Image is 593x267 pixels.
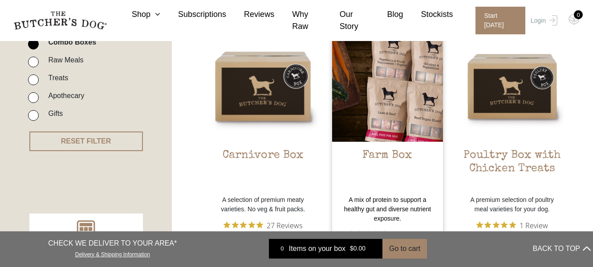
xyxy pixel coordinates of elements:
label: Combo Boxes [44,36,96,48]
h2: Carnivore Box [207,149,318,191]
span: 1 Review [520,218,548,232]
a: Our Story [322,8,370,33]
p: A selection of premium meaty varieties. No veg & fruit packs. [207,195,318,214]
label: Treats [44,72,68,84]
button: BACK TO TOP [533,238,591,259]
a: Login [528,7,557,34]
label: Apothecary [44,90,84,102]
a: Reviews [226,8,274,21]
a: Blog [369,8,403,21]
a: Subscriptions [160,8,226,21]
button: Go to cart [382,239,427,259]
a: Shop [114,8,160,21]
img: Carnivore Box [207,31,318,142]
a: Farm Box [332,31,443,191]
p: A mix of protein to support a healthy gut and diverse nutrient exposure. [332,195,443,223]
img: Poultry Box with Chicken Treats [457,31,568,142]
span: 17 Reviews [391,228,427,241]
h2: Farm Box [332,149,443,191]
button: Rated 4.9 out of 5 stars from 17 reviews. Jump to reviews. [348,228,427,241]
a: Why Raw [274,8,322,33]
button: RESET FILTER [29,131,143,151]
button: Rated 4.9 out of 5 stars from 27 reviews. Jump to reviews. [223,218,302,232]
button: Rated 5 out of 5 stars from 1 reviews. Jump to reviews. [476,218,548,232]
span: Start [DATE] [475,7,525,34]
h2: Poultry Box with Chicken Treats [457,149,568,191]
span: $ [350,245,353,252]
a: 0 Items on your box $0.00 [269,239,382,259]
p: A premium selection of poultry meal varieties for your dog. [457,195,568,214]
label: Gifts [44,107,63,119]
a: Stockists [403,8,453,21]
a: Delivery & Shipping Information [75,249,150,258]
span: Items on your box [289,243,345,254]
a: Start [DATE] [467,7,528,34]
img: TBD_Cart-Empty.png [569,13,580,25]
div: 0 [574,10,583,19]
bdi: 0.00 [350,245,366,252]
a: Poultry Box with Chicken TreatsPoultry Box with Chicken Treats [457,31,568,191]
span: 27 Reviews [267,218,302,232]
div: 0 [276,244,289,253]
p: CHECK WE DELIVER TO YOUR AREA* [48,238,177,249]
a: Carnivore BoxCarnivore Box [207,31,318,191]
label: Raw Meals [44,54,83,66]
